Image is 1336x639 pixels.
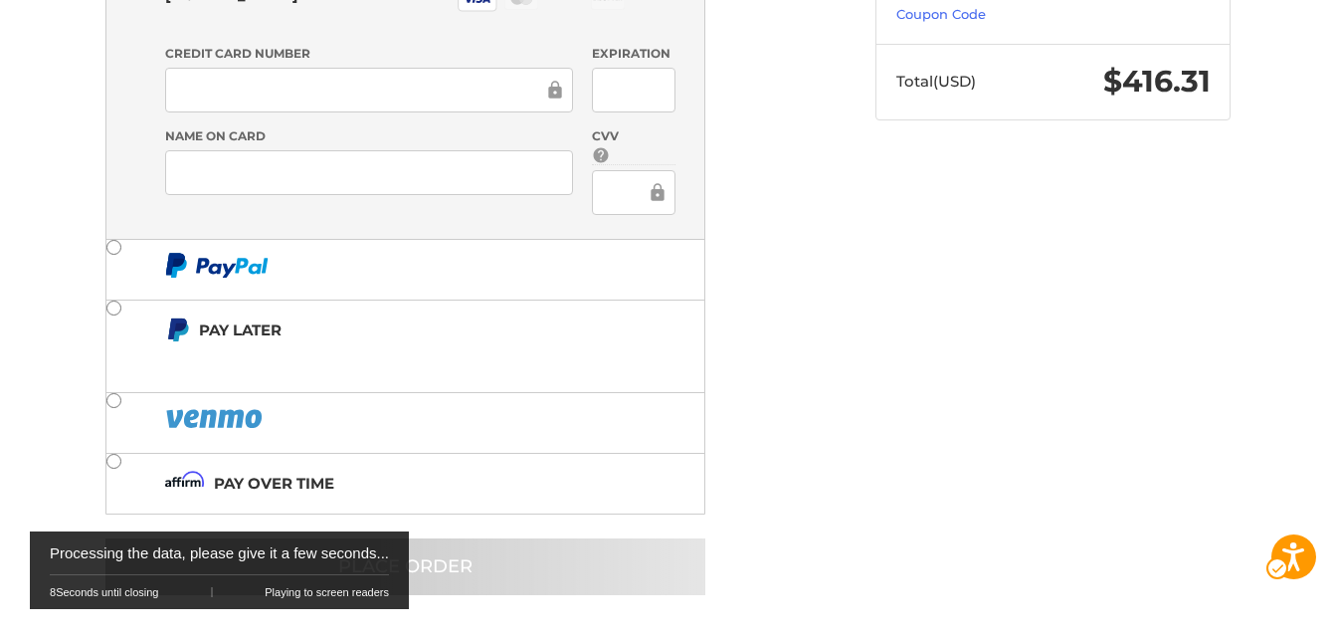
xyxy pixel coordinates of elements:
[165,406,267,431] img: PayPal icon
[214,467,334,500] div: Pay over time
[50,532,389,575] div: Processing the data, please give it a few seconds...
[165,253,269,278] img: PayPal icon
[592,127,674,165] label: CVV
[165,471,205,496] img: Affirm icon
[165,318,190,342] img: Pay Later icon
[896,6,986,22] a: Coupon Code
[165,127,573,145] label: Name on Card
[896,72,976,91] span: Total (USD)
[165,45,573,63] label: Credit Card Number
[165,350,581,368] iframe: PayPal Message 1
[199,314,580,346] div: Pay Later
[50,586,56,598] span: 8
[1103,63,1211,100] span: $416.31
[1250,575,1336,639] iframe: Google Iframe
[592,45,674,63] label: Expiration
